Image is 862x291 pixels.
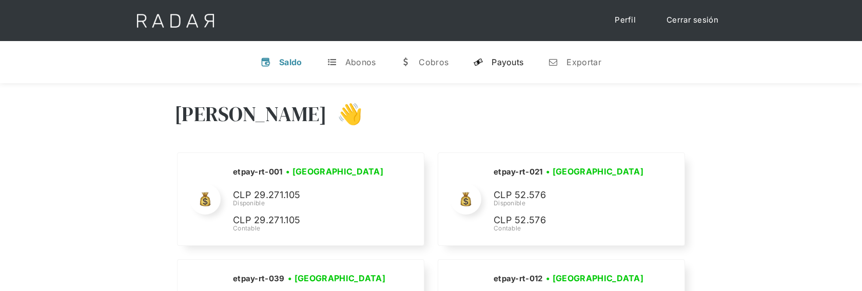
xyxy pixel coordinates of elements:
h3: • [GEOGRAPHIC_DATA] [546,272,643,284]
div: Disponible [233,199,387,208]
div: Cobros [419,57,448,67]
div: v [261,57,271,67]
a: Cerrar sesión [656,10,729,30]
h3: 👋 [327,101,363,127]
h2: etpay-rt-039 [233,274,285,284]
h3: • [GEOGRAPHIC_DATA] [546,165,643,178]
h3: • [GEOGRAPHIC_DATA] [286,165,383,178]
div: Contable [233,224,387,233]
div: Abonos [345,57,376,67]
div: y [473,57,483,67]
h2: etpay-rt-001 [233,167,283,177]
a: Perfil [604,10,646,30]
h2: etpay-rt-021 [494,167,543,177]
div: Disponible [494,199,648,208]
div: w [400,57,410,67]
h2: etpay-rt-012 [494,274,543,284]
p: CLP 52.576 [494,188,648,203]
h3: • [GEOGRAPHIC_DATA] [288,272,385,284]
p: CLP 52.576 [494,213,648,228]
div: Saldo [279,57,302,67]
div: Contable [494,224,648,233]
div: Payouts [492,57,523,67]
div: n [548,57,558,67]
div: t [327,57,337,67]
p: CLP 29.271.105 [233,213,387,228]
p: CLP 29.271.105 [233,188,387,203]
h3: [PERSON_NAME] [174,101,327,127]
div: Exportar [566,57,601,67]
